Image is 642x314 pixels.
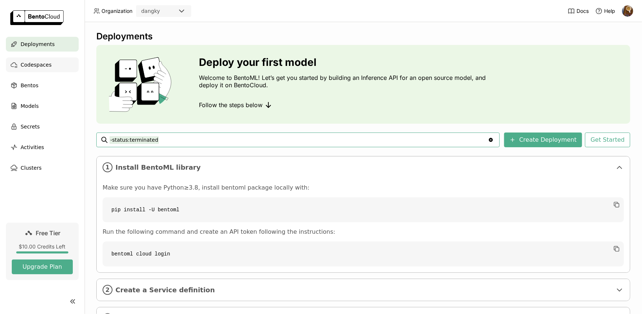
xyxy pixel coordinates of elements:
span: Bentos [21,81,38,90]
button: Create Deployment [504,133,582,147]
span: Follow the steps below [199,101,263,109]
p: Run the following command and create an API token following the instructions: [103,228,624,236]
span: Help [604,8,615,14]
input: Search [110,134,488,146]
div: 1Install BentoML library [97,156,630,178]
i: 1 [103,162,113,172]
span: Secrets [21,122,40,131]
code: bentoml cloud login [103,241,624,267]
div: $10.00 Credits Left [12,243,73,250]
svg: Clear value [488,137,494,143]
img: Dang Ky [622,6,633,17]
a: Models [6,99,79,113]
div: 2Create a Service definition [97,279,630,301]
span: Codespaces [21,60,51,69]
span: Install BentoML library [115,163,612,172]
a: Secrets [6,119,79,134]
img: cover onboarding [102,57,181,112]
p: Welcome to BentoML! Let’s get you started by building an Inference API for an open source model, ... [199,74,489,89]
a: Codespaces [6,57,79,72]
span: Deployments [21,40,55,49]
span: Create a Service definition [115,286,612,294]
a: Free Tier$10.00 Credits LeftUpgrade Plan [6,223,79,280]
a: Activities [6,140,79,155]
span: Models [21,102,39,110]
span: Clusters [21,163,42,172]
code: pip install -U bentoml [103,197,624,222]
a: Bentos [6,78,79,93]
span: Activities [21,143,44,152]
span: Free Tier [36,229,61,237]
div: Deployments [96,31,630,42]
span: Docs [577,8,589,14]
h3: Deploy your first model [199,56,489,68]
img: logo [10,10,64,25]
a: Clusters [6,160,79,175]
a: Deployments [6,37,79,52]
div: dangky [141,7,160,15]
div: Help [595,7,615,15]
p: Make sure you have Python≥3.8, install bentoml package locally with: [103,184,624,191]
button: Get Started [585,133,630,147]
i: 2 [103,285,113,295]
button: Upgrade Plan [12,260,73,274]
a: Docs [568,7,589,15]
span: Organization [101,8,132,14]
